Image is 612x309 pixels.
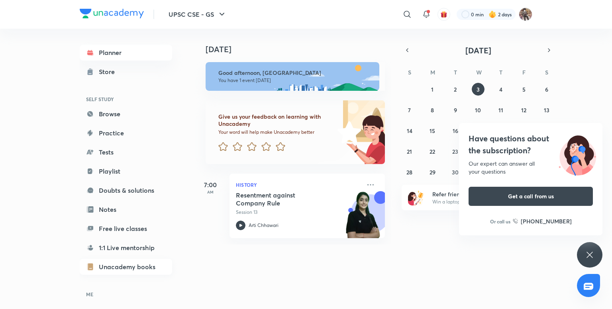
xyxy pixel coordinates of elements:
button: September 29, 2025 [426,166,439,178]
a: Planner [80,45,172,61]
p: Arti Chhawari [249,222,279,229]
a: Playlist [80,163,172,179]
button: September 1, 2025 [426,83,439,96]
button: September 9, 2025 [449,104,462,116]
img: unacademy [341,191,385,246]
abbr: September 22, 2025 [430,148,435,155]
abbr: Saturday [545,68,548,76]
abbr: September 14, 2025 [407,127,412,135]
h6: [PHONE_NUMBER] [521,217,572,225]
img: Company Logo [80,9,144,18]
h5: 7:00 [194,180,226,190]
abbr: September 4, 2025 [499,86,502,93]
img: avatar [440,11,447,18]
button: UPSC CSE - GS [164,6,231,22]
abbr: September 8, 2025 [431,106,434,114]
div: Our expert can answer all your questions [469,160,593,176]
div: Store [99,67,120,76]
button: September 14, 2025 [403,124,416,137]
button: September 16, 2025 [449,124,462,137]
button: avatar [437,8,450,21]
h6: ME [80,287,172,301]
a: Company Logo [80,9,144,20]
p: You have 1 event [DATE] [218,77,372,84]
p: AM [194,190,226,194]
a: Unacademy books [80,259,172,275]
h6: SELF STUDY [80,92,172,106]
abbr: September 28, 2025 [406,168,412,176]
h6: Give us your feedback on learning with Unacademy [218,113,335,127]
button: September 4, 2025 [494,83,507,96]
abbr: September 1, 2025 [431,86,433,93]
button: September 5, 2025 [518,83,530,96]
a: Store [80,64,172,80]
button: September 10, 2025 [472,104,484,116]
button: September 13, 2025 [540,104,553,116]
abbr: September 13, 2025 [544,106,549,114]
h5: Resentment against Company Rule [236,191,335,207]
a: Free live classes [80,221,172,237]
h4: Have questions about the subscription? [469,133,593,156]
span: [DATE] [465,45,491,56]
button: September 21, 2025 [403,145,416,158]
p: Your word will help make Unacademy better [218,129,335,135]
abbr: September 15, 2025 [430,127,435,135]
h6: Refer friends [432,190,530,198]
abbr: September 11, 2025 [498,106,503,114]
button: September 23, 2025 [449,145,462,158]
button: September 28, 2025 [403,166,416,178]
p: Win a laptop, vouchers & more [432,198,530,205]
abbr: September 30, 2025 [452,168,459,176]
abbr: September 29, 2025 [430,168,435,176]
abbr: September 5, 2025 [522,86,526,93]
abbr: September 10, 2025 [475,106,481,114]
a: Browse [80,106,172,122]
p: Or call us [490,218,510,225]
a: Doubts & solutions [80,182,172,198]
button: Get a call from us [469,187,593,206]
p: Session 13 [236,209,361,216]
abbr: Tuesday [454,68,457,76]
button: [DATE] [413,45,543,56]
button: September 8, 2025 [426,104,439,116]
abbr: Wednesday [476,68,482,76]
button: September 15, 2025 [426,124,439,137]
abbr: September 21, 2025 [407,148,412,155]
abbr: September 6, 2025 [545,86,548,93]
button: September 12, 2025 [518,104,530,116]
a: Tests [80,144,172,160]
a: Practice [80,125,172,141]
a: [PHONE_NUMBER] [513,217,572,225]
img: feedback_image [310,100,385,164]
abbr: September 23, 2025 [452,148,458,155]
abbr: Thursday [499,68,502,76]
button: September 7, 2025 [403,104,416,116]
img: afternoon [206,62,379,91]
abbr: September 12, 2025 [521,106,526,114]
a: 1:1 Live mentorship [80,240,172,256]
img: ttu_illustration_new.svg [552,133,602,176]
button: September 30, 2025 [449,166,462,178]
abbr: September 7, 2025 [408,106,411,114]
abbr: Friday [522,68,526,76]
button: September 3, 2025 [472,83,484,96]
img: referral [408,190,424,205]
abbr: Monday [430,68,435,76]
img: streak [488,10,496,18]
button: September 22, 2025 [426,145,439,158]
abbr: September 16, 2025 [453,127,458,135]
h4: [DATE] [206,45,393,54]
p: History [236,180,361,190]
abbr: September 3, 2025 [477,86,480,93]
abbr: September 2, 2025 [454,86,457,93]
abbr: Sunday [408,68,411,76]
abbr: September 9, 2025 [454,106,457,114]
img: SRINATH MODINI [519,8,532,21]
h6: Good afternoon, [GEOGRAPHIC_DATA] [218,69,372,76]
button: September 11, 2025 [494,104,507,116]
a: Notes [80,201,172,217]
button: September 6, 2025 [540,83,553,96]
button: September 2, 2025 [449,83,462,96]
